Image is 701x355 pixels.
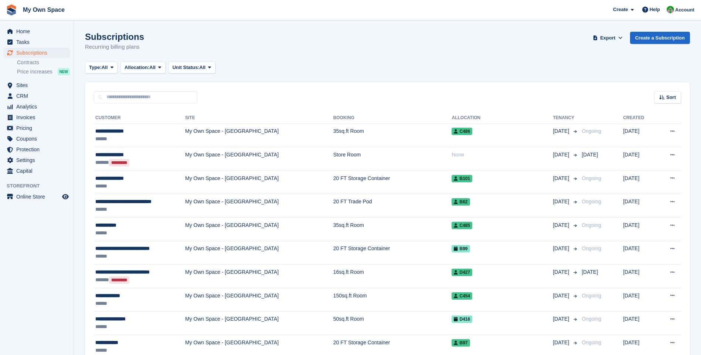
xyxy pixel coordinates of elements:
a: My Own Space [20,4,68,16]
span: [DATE] [553,127,571,135]
span: B62 [452,198,470,206]
span: B97 [452,339,470,347]
td: [DATE] [623,218,656,241]
td: [DATE] [623,194,656,218]
a: menu [4,192,70,202]
button: Unit Status: All [169,62,215,74]
td: [DATE] [623,288,656,311]
td: My Own Space - [GEOGRAPHIC_DATA] [185,218,333,241]
span: Account [675,6,694,14]
span: Invoices [16,112,61,123]
td: [DATE] [623,170,656,194]
span: D416 [452,316,472,323]
span: Tasks [16,37,61,47]
td: [DATE] [623,265,656,288]
a: Price increases NEW [17,68,70,76]
span: [DATE] [553,198,571,206]
span: Ongoing [582,340,601,345]
td: 35sq.ft Room [333,218,452,241]
a: Preview store [61,192,70,201]
span: D427 [452,269,472,276]
span: Sites [16,80,61,90]
td: My Own Space - [GEOGRAPHIC_DATA] [185,311,333,335]
span: C485 [452,222,472,229]
span: Allocation: [125,64,149,71]
a: menu [4,112,70,123]
td: 20 FT Trade Pod [333,194,452,218]
span: Ongoing [582,128,601,134]
h1: Subscriptions [85,32,144,42]
span: [DATE] [582,269,598,275]
td: My Own Space - [GEOGRAPHIC_DATA] [185,170,333,194]
th: Customer [94,112,185,124]
td: 16sq.ft Room [333,265,452,288]
span: Help [650,6,660,13]
span: B99 [452,245,470,252]
td: 35sq.ft Room [333,124,452,147]
a: menu [4,91,70,101]
td: [DATE] [623,311,656,335]
a: Create a Subscription [630,32,690,44]
td: My Own Space - [GEOGRAPHIC_DATA] [185,288,333,311]
td: [DATE] [623,241,656,265]
span: Create [613,6,628,13]
span: Unit Status: [173,64,200,71]
td: Store Room [333,147,452,171]
td: My Own Space - [GEOGRAPHIC_DATA] [185,241,333,265]
td: My Own Space - [GEOGRAPHIC_DATA] [185,265,333,288]
a: menu [4,134,70,144]
th: Tenancy [553,112,579,124]
div: None [452,151,553,159]
span: [DATE] [553,175,571,182]
span: [DATE] [553,151,571,159]
a: menu [4,26,70,37]
span: Ongoing [582,175,601,181]
span: [DATE] [553,221,571,229]
span: Storefront [7,182,74,190]
span: Export [600,34,615,42]
td: [DATE] [623,147,656,171]
td: 150sq.ft Room [333,288,452,311]
button: Allocation: All [120,62,166,74]
span: Price increases [17,68,52,75]
th: Site [185,112,333,124]
span: Ongoing [582,316,601,322]
div: NEW [58,68,70,75]
span: [DATE] [553,315,571,323]
span: [DATE] [582,152,598,158]
span: Settings [16,155,61,165]
a: menu [4,80,70,90]
span: C454 [452,292,472,300]
td: 20 FT Storage Container [333,170,452,194]
a: menu [4,144,70,155]
button: Type: All [85,62,118,74]
span: Subscriptions [16,48,61,58]
a: menu [4,37,70,47]
span: Analytics [16,101,61,112]
span: Pricing [16,123,61,133]
img: stora-icon-8386f47178a22dfd0bd8f6a31ec36ba5ce8667c1dd55bd0f319d3a0aa187defe.svg [6,4,17,15]
a: menu [4,166,70,176]
span: [DATE] [553,268,571,276]
a: menu [4,155,70,165]
a: menu [4,48,70,58]
a: menu [4,123,70,133]
span: Ongoing [582,245,601,251]
td: [DATE] [623,124,656,147]
td: My Own Space - [GEOGRAPHIC_DATA] [185,147,333,171]
span: Ongoing [582,199,601,204]
span: Coupons [16,134,61,144]
span: All [102,64,108,71]
td: 20 FT Storage Container [333,241,452,265]
span: Ongoing [582,293,601,299]
button: Export [592,32,624,44]
span: CRM [16,91,61,101]
span: [DATE] [553,339,571,347]
th: Allocation [452,112,553,124]
p: Recurring billing plans [85,43,144,51]
span: Protection [16,144,61,155]
span: Capital [16,166,61,176]
td: 50sq.ft Room [333,311,452,335]
th: Booking [333,112,452,124]
td: My Own Space - [GEOGRAPHIC_DATA] [185,124,333,147]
